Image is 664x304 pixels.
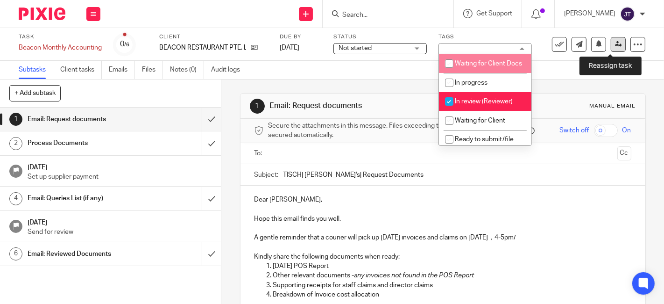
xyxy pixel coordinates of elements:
a: Files [142,61,163,79]
p: Kindly share the following documents when ready: [254,252,631,261]
span: Waiting for Client [455,117,505,124]
div: 6 [9,247,22,261]
span: On [622,126,631,135]
img: svg%3E [620,7,635,22]
button: Cc [617,146,631,160]
p: [PERSON_NAME] [564,9,615,18]
label: Task [19,33,102,41]
label: Due by [280,33,322,41]
img: Pixie [19,7,65,20]
p: A gentle reminder that a courier will pick up [DATE] invoices and claims on [DATE]，4-5pm/ [254,233,631,242]
a: Emails [109,61,135,79]
input: Search [341,11,425,20]
label: Client [159,33,268,41]
p: Set up supplier payment [28,172,212,181]
span: In progress [455,80,487,86]
span: Get Support [476,10,512,17]
p: Hope this email finds you well. [254,214,631,224]
div: 1 [250,99,265,114]
div: Manual email [590,102,636,110]
h1: [DATE] [28,216,212,227]
p: [DATE] POS Report [273,261,631,271]
span: Waiting for Client Docs [455,60,522,67]
small: /6 [124,42,129,47]
p: Send for review [28,227,212,237]
em: any invoices not found in the POS Report [354,272,474,279]
span: [DATE] [280,44,299,51]
div: 2 [9,137,22,150]
div: Beacon Monthly Accounting [19,43,102,52]
div: 4 [9,192,22,205]
h1: Email: Request documents [269,101,463,111]
a: Client tasks [60,61,102,79]
button: + Add subtask [9,85,61,101]
h1: Email: Request documents [28,112,138,126]
span: Ready to submit/file [455,136,514,143]
div: 0 [120,39,129,50]
p: Dear [PERSON_NAME], [254,195,631,204]
span: Not started [339,45,372,51]
p: Breakdown of Invoice cost allocation [273,290,631,299]
p: BEACON RESTAURANT PTE. LTD. [159,43,246,52]
span: Secure the attachments in this message. Files exceeding the size limit (10MB) will be secured aut... [268,121,525,140]
label: To: [254,149,265,158]
p: Other relevant documents - [273,271,631,280]
label: Subject: [254,170,279,180]
h1: Email: Reviewed Documents [28,247,138,261]
a: Audit logs [211,61,247,79]
label: Tags [438,33,532,41]
a: Notes (0) [170,61,204,79]
a: Subtasks [19,61,53,79]
h1: [DATE] [28,160,212,172]
div: 1 [9,113,22,126]
span: Switch off [560,126,589,135]
p: Supporting receipts for staff claims and director claims [273,281,631,290]
h1: Email: Queries List (if any) [28,191,138,205]
span: In review (Reviewer) [455,98,513,105]
h1: Process Documents [28,136,138,150]
label: Status [333,33,427,41]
